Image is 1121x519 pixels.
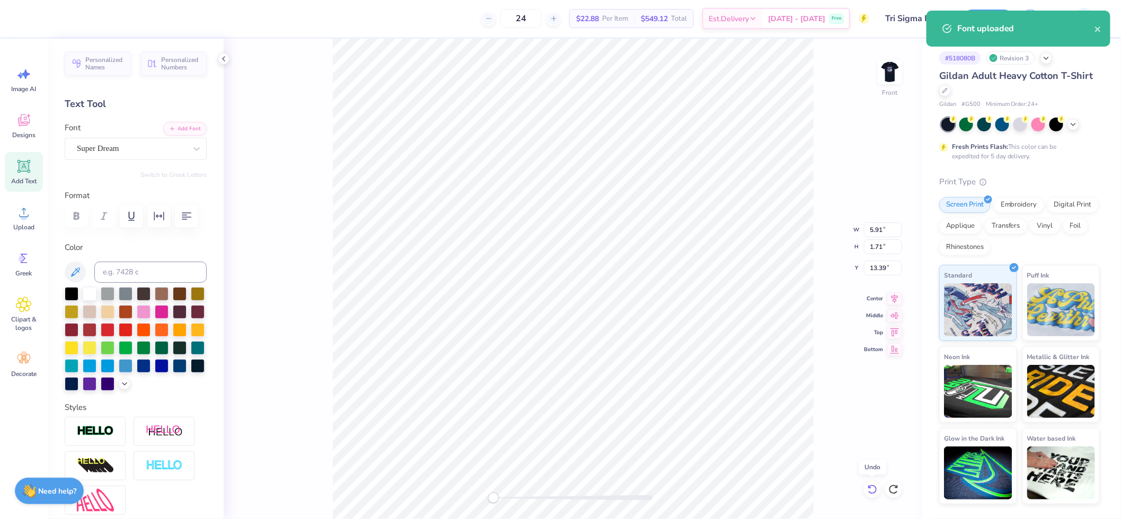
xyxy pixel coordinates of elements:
[77,458,114,475] img: 3D Illusion
[11,177,37,185] span: Add Text
[1063,218,1088,234] div: Foil
[939,176,1100,188] div: Print Type
[1027,433,1076,444] span: Water based Ink
[882,88,898,97] div: Front
[94,262,207,283] input: e.g. 7428 c
[952,142,1082,161] div: This color can be expedited for 5 day delivery.
[944,351,970,362] span: Neon Ink
[488,493,499,503] div: Accessibility label
[1027,446,1096,499] img: Water based Ink
[16,269,32,278] span: Greek
[939,100,956,109] span: Gildan
[39,486,77,496] strong: Need help?
[944,446,1012,499] img: Glow in the Dark Ink
[65,97,207,111] div: Text Tool
[952,142,1008,151] strong: Fresh Prints Flash:
[1047,197,1099,213] div: Digital Print
[961,100,981,109] span: # G500
[939,197,991,213] div: Screen Print
[1053,8,1100,29] a: MO
[77,425,114,437] img: Stroke
[65,122,81,134] label: Font
[146,425,183,438] img: Shadow
[140,171,207,179] button: Switch to Greek Letters
[1027,270,1049,281] span: Puff Ink
[163,122,207,136] button: Add Font
[6,315,41,332] span: Clipart & logos
[939,239,991,255] div: Rhinestones
[13,223,34,231] span: Upload
[65,241,207,254] label: Color
[11,370,37,378] span: Decorate
[939,218,982,234] div: Applique
[944,433,1004,444] span: Glow in the Dark Ink
[1030,218,1060,234] div: Vinyl
[1027,365,1096,418] img: Metallic & Glitter Ink
[877,8,955,29] input: Untitled Design
[864,294,883,303] span: Center
[859,460,886,475] div: Undo
[864,345,883,354] span: Bottom
[832,15,842,22] span: Free
[12,131,36,139] span: Designs
[602,13,628,24] span: Per Item
[500,9,542,28] input: – –
[986,51,1035,65] div: Revision 3
[944,365,1012,418] img: Neon Ink
[709,13,749,24] span: Est. Delivery
[864,311,883,320] span: Middle
[161,56,200,71] span: Personalized Numbers
[1094,22,1102,35] button: close
[77,489,114,512] img: Free Distort
[939,51,981,65] div: # 518080B
[1027,283,1096,336] img: Puff Ink
[12,85,37,93] span: Image AI
[944,283,1012,336] img: Standard
[944,270,972,281] span: Standard
[641,13,668,24] span: $549.12
[65,190,207,202] label: Format
[994,197,1044,213] div: Embroidery
[768,13,825,24] span: [DATE] - [DATE]
[879,61,901,83] img: Front
[85,56,125,71] span: Personalized Names
[140,51,207,76] button: Personalized Numbers
[957,22,1094,35] div: Font uploaded
[985,218,1027,234] div: Transfers
[146,460,183,472] img: Negative Space
[671,13,687,24] span: Total
[1027,351,1090,362] span: Metallic & Glitter Ink
[864,328,883,337] span: Top
[1074,8,1095,29] img: Mirabelle Olis
[986,100,1039,109] span: Minimum Order: 24 +
[65,51,131,76] button: Personalized Names
[576,13,599,24] span: $22.88
[65,401,86,414] label: Styles
[939,69,1093,82] span: Gildan Adult Heavy Cotton T-Shirt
